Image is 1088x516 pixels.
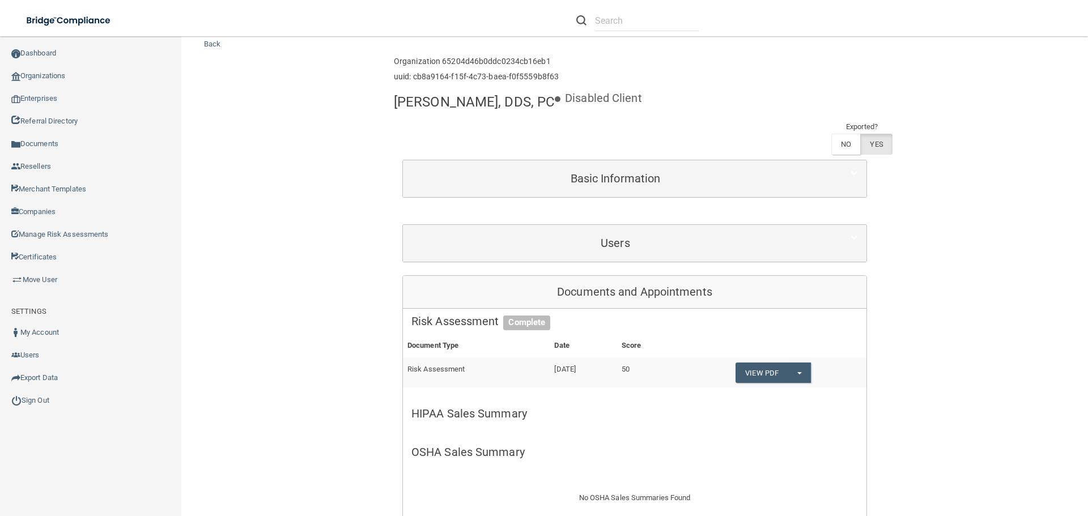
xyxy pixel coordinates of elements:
label: SETTINGS [11,305,46,318]
td: [DATE] [550,357,617,388]
h5: Risk Assessment [411,315,858,327]
td: Risk Assessment [403,357,550,388]
h5: Basic Information [411,172,819,185]
td: 50 [617,357,681,388]
input: Search [595,10,699,31]
th: Document Type [403,334,550,357]
h6: Organization 65204d46b0ddc0234cb16eb1 [394,57,559,66]
h5: Users [411,237,819,249]
h5: HIPAA Sales Summary [411,407,858,420]
img: organization-icon.f8decf85.png [11,72,20,81]
img: enterprise.0d942306.png [11,95,20,103]
img: ic-search.3b580494.png [576,15,586,25]
a: View PDF [736,363,788,383]
th: Score [617,334,681,357]
span: Complete [503,315,550,330]
img: icon-users.e205127d.png [11,351,20,360]
label: YES [860,134,892,155]
p: Disabled Client [565,88,642,109]
label: NO [831,134,860,155]
a: Users [411,231,858,256]
img: ic_user_dark.df1a06c3.png [11,328,20,337]
h6: uuid: cb8a9164-f15f-4c73-baea-f0f5559b8f63 [394,73,559,81]
img: ic_dashboard_dark.d01f4a41.png [11,49,20,58]
a: Basic Information [411,166,858,191]
img: icon-documents.8dae5593.png [11,140,20,149]
th: Date [550,334,617,357]
div: Documents and Appointments [403,276,866,309]
img: bridge_compliance_login_screen.278c3ca4.svg [17,9,121,32]
a: Back [204,26,220,48]
img: icon-export.b9366987.png [11,373,20,382]
td: Exported? [831,120,892,134]
h5: OSHA Sales Summary [411,446,858,458]
img: ic_reseller.de258add.png [11,162,20,171]
img: ic_power_dark.7ecde6b1.png [11,395,22,406]
h4: [PERSON_NAME], DDS, PC [394,95,555,109]
img: briefcase.64adab9b.png [11,274,23,285]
